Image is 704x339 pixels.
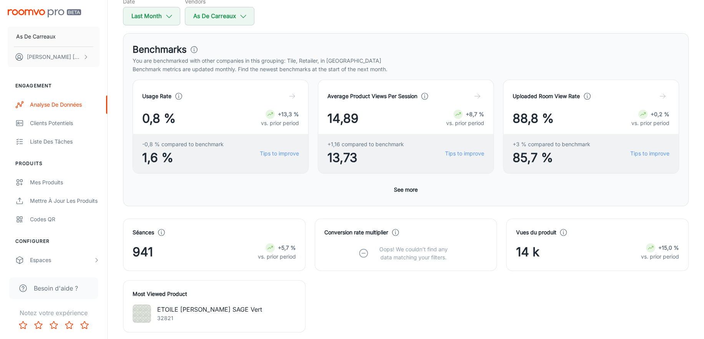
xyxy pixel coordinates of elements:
[133,290,296,298] h4: Most Viewed Product
[651,111,669,117] strong: +0,2 %
[641,252,679,261] p: vs. prior period
[123,7,180,25] button: Last Month
[46,317,61,333] button: Rate 3 star
[260,149,299,158] a: Tips to improve
[513,149,590,167] span: 85,7 %
[327,149,404,167] span: 13,73
[157,305,262,314] p: ETOILE [PERSON_NAME] SAGE Vert
[185,7,254,25] button: As De Carreaux
[34,284,78,293] span: Besoin d'aide ?
[30,100,100,109] div: Analyse de données
[8,27,100,47] button: As De Carreaux
[324,228,388,237] h4: Conversion rate multiplier
[258,252,296,261] p: vs. prior period
[15,317,31,333] button: Rate 1 star
[8,47,100,67] button: [PERSON_NAME] [PERSON_NAME]
[8,9,81,17] img: Roomvo PRO Beta
[327,92,417,100] h4: Average Product Views Per Session
[30,178,100,187] div: Mes produits
[27,53,81,61] p: [PERSON_NAME] [PERSON_NAME]
[278,244,296,251] strong: +5,7 %
[630,149,669,158] a: Tips to improve
[6,308,101,317] p: Notez votre expérience
[327,140,404,149] span: +1,16 compared to benchmark
[445,149,484,158] a: Tips to improve
[631,119,669,127] p: vs. prior period
[391,183,421,197] button: See more
[466,111,484,117] strong: +8,7 %
[30,215,100,224] div: Codes QR
[516,228,556,237] h4: Vues du produit
[16,32,56,41] p: As De Carreaux
[142,92,171,100] h4: Usage Rate
[31,317,46,333] button: Rate 2 star
[30,137,100,146] div: Liste des tâches
[133,228,154,237] h4: Séances
[513,140,590,149] span: +3 % compared to benchmark
[142,109,176,128] span: 0,8 %
[446,119,484,127] p: vs. prior period
[30,119,100,127] div: Clients potentiels
[513,109,554,128] span: 88,8 %
[374,245,453,261] p: Oops! We couldn’t find any data matching your filters.
[261,119,299,127] p: vs. prior period
[327,109,359,128] span: 14,89
[30,256,93,264] div: Espaces
[157,314,262,322] p: 32821
[133,65,679,73] p: Benchmark metrics are updated monthly. Find the newest benchmarks at the start of the next month.
[278,111,299,117] strong: +13,3 %
[133,57,679,65] p: You are benchmarked with other companies in this grouping: Tile, Retailer, in [GEOGRAPHIC_DATA]
[77,317,92,333] button: Rate 5 star
[516,243,539,261] span: 14 k
[133,304,151,323] img: ETOILE STRELLA SAGE Vert
[30,197,100,205] div: Mettre à jour les produits
[133,43,187,57] h3: Benchmarks
[658,244,679,251] strong: +15,0 %
[142,140,224,149] span: -0,8 % compared to benchmark
[61,317,77,333] button: Rate 4 star
[513,92,580,100] h4: Uploaded Room View Rate
[133,243,153,261] span: 941
[142,149,224,167] span: 1,6 %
